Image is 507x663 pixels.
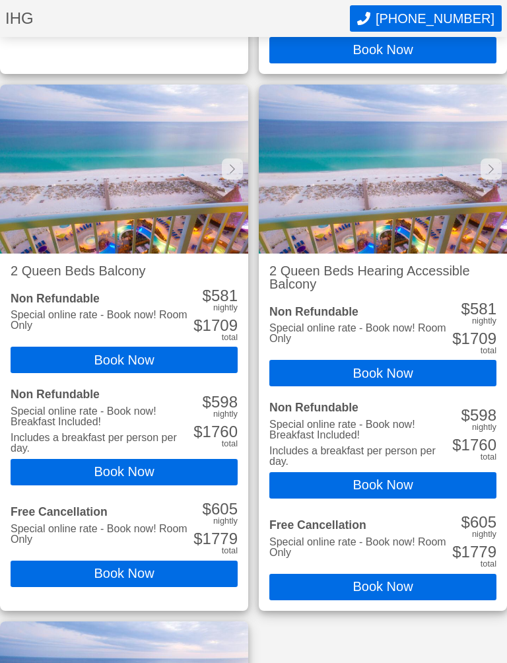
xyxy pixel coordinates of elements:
div: 1760 [193,425,238,440]
span: $ [461,300,470,318]
div: Free Cancellation [269,520,450,532]
div: 605 [461,515,496,531]
div: Non Refundable [11,390,191,401]
button: Book Now [269,38,496,64]
div: total [481,454,496,462]
div: Special online rate - Book now! Room Only [269,538,450,559]
button: Book Now [11,561,238,588]
span: $ [452,543,461,561]
div: nightly [472,424,496,433]
button: Book Now [11,460,238,486]
div: 1779 [193,532,238,547]
div: Non Refundable [269,403,450,415]
div: Free Cancellation [11,507,191,519]
div: Special online rate - Book now! Room Only [269,324,450,345]
span: $ [452,436,461,454]
h2: 2 Queen Beds Hearing Accessible Balcony [269,265,496,291]
button: Book Now [269,575,496,601]
button: Book Now [11,347,238,374]
div: 598 [461,408,496,424]
div: Non Refundable [269,307,450,319]
div: 1760 [452,438,496,454]
span: [PHONE_NUMBER] [376,11,494,26]
div: 581 [461,302,496,318]
div: total [222,334,238,343]
div: 1709 [452,331,496,347]
h2: 2 Queen Beds Balcony [11,265,238,278]
li: Includes a breakfast per person per day. [11,433,191,454]
div: nightly [213,304,238,313]
div: Special online rate - Book now! Breakfast Included! [269,420,450,441]
div: total [222,547,238,556]
span: $ [193,317,202,335]
span: $ [452,330,461,348]
div: Special online rate - Book now! Room Only [11,524,191,545]
button: Call [350,5,502,32]
button: Book Now [269,361,496,387]
div: nightly [213,518,238,526]
div: nightly [472,531,496,540]
div: total [481,561,496,569]
div: 581 [203,289,238,304]
div: nightly [213,411,238,419]
div: 1779 [452,545,496,561]
span: $ [193,423,202,441]
div: nightly [472,318,496,326]
li: Includes a breakfast per person per day. [269,446,450,468]
div: 605 [203,502,238,518]
span: $ [203,287,211,305]
span: $ [193,530,202,548]
div: total [481,347,496,356]
div: 598 [203,395,238,411]
div: Special online rate - Book now! Breakfast Included! [11,407,191,428]
button: Book Now [269,473,496,499]
span: $ [203,394,211,411]
div: 1709 [193,318,238,334]
h1: IHG [5,11,350,26]
span: $ [461,514,470,532]
span: $ [461,407,470,425]
span: $ [203,501,211,518]
img: 2 Queen Beds Hearing Accessible Balcony [259,85,507,254]
div: Special online rate - Book now! Room Only [11,310,191,331]
div: total [222,440,238,449]
div: Non Refundable [11,294,191,306]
